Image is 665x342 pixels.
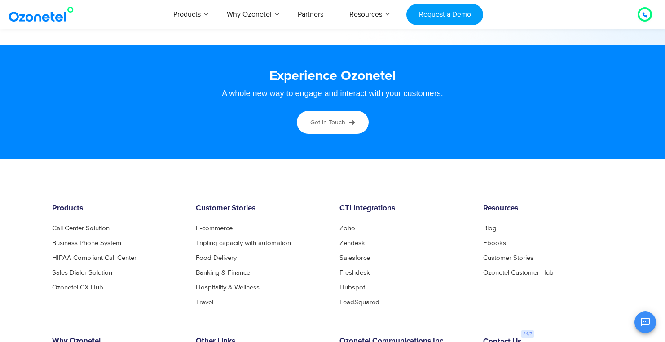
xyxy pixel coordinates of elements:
[483,225,497,232] a: Blog
[52,269,112,276] a: Sales Dialer Solution
[339,225,355,232] a: Zoho
[339,299,379,306] a: LeadSquared
[196,269,250,276] a: Banking & Finance
[196,204,326,213] h6: Customer Stories
[196,299,213,306] a: Travel
[339,204,470,213] h6: CTI Integrations
[339,284,365,291] a: Hubspot
[483,240,506,246] a: Ebooks
[634,311,656,333] button: Open chat
[61,67,604,85] h3: Experience Ozonetel
[196,254,237,261] a: Food Delivery
[196,240,291,246] a: Tripling capacity with automation
[61,89,604,97] div: A whole new way to engage and interact with your customers.
[52,254,137,261] a: HIPAA Compliant Call Center
[483,269,554,276] a: Ozonetel Customer Hub
[52,225,110,232] a: Call Center Solution
[196,225,233,232] a: E-commerce
[196,284,260,291] a: Hospitality & Wellness
[339,269,370,276] a: Freshdesk
[483,254,533,261] a: Customer Stories
[52,284,103,291] a: Ozonetel CX Hub
[52,204,182,213] h6: Products
[483,204,613,213] h6: Resources
[310,118,345,126] span: Get in touch
[339,240,365,246] a: Zendesk
[297,111,369,134] a: Get in touch
[52,240,121,246] a: Business Phone System
[339,254,370,261] a: Salesforce
[406,4,483,25] a: Request a Demo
